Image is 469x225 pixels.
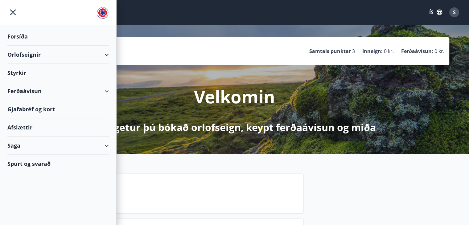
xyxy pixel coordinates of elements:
[401,48,433,55] p: Ferðaávísun :
[7,100,109,118] div: Gjafabréf og kort
[194,85,275,108] p: Velkomin
[434,48,444,55] span: 0 kr.
[447,5,462,20] button: S
[93,121,376,134] p: Hér getur þú bókað orlofseign, keypt ferðaávísun og miða
[7,46,109,64] div: Orlofseignir
[97,7,109,19] img: union_logo
[7,118,109,137] div: Afslættir
[309,48,351,55] p: Samtals punktar
[7,82,109,100] div: Ferðaávísun
[7,27,109,46] div: Forsíða
[7,64,109,82] div: Styrkir
[384,48,394,55] span: 0 kr.
[453,9,456,16] span: S
[7,155,109,173] div: Spurt og svarað
[362,48,383,55] p: Inneign :
[426,7,446,18] button: ÍS
[352,48,355,55] span: 3
[7,7,19,18] button: menu
[65,189,298,200] p: Næstu helgi
[7,137,109,155] div: Saga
